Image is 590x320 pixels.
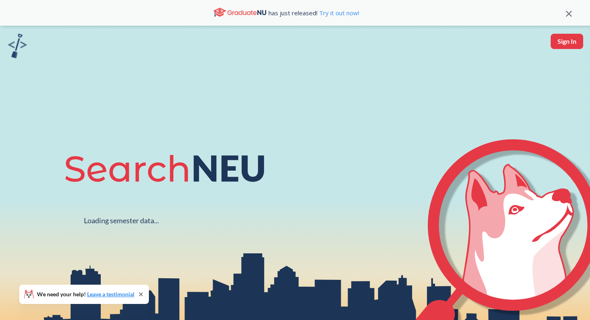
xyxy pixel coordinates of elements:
[317,9,359,17] a: Try it out now!
[37,291,134,297] span: We need your help!
[8,34,27,61] a: sandbox logo
[84,216,159,225] div: Loading semester data...
[8,34,27,58] img: sandbox logo
[87,291,134,298] a: Leave a testimonial
[269,8,359,17] span: has just released!
[551,34,583,49] button: Sign In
